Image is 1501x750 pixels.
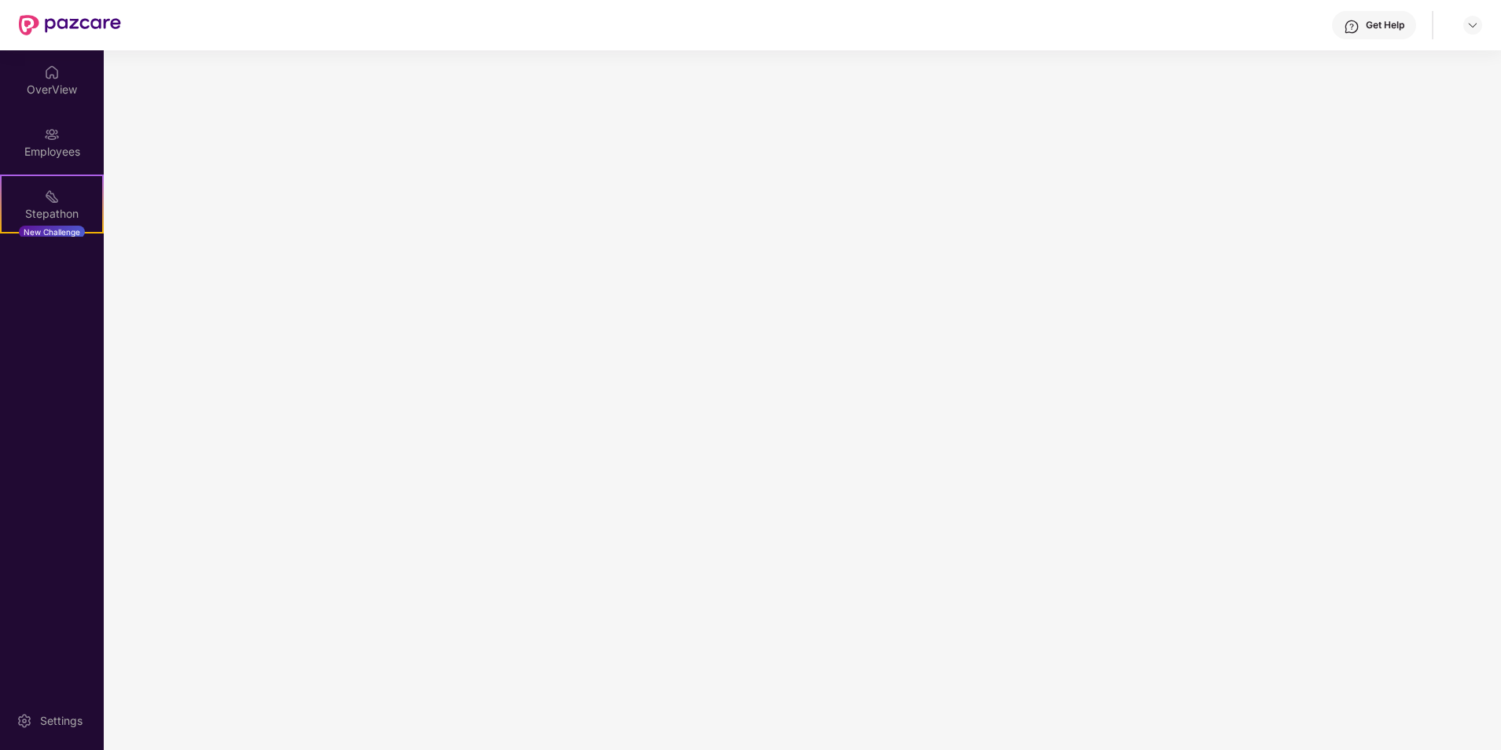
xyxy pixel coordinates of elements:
img: svg+xml;base64,PHN2ZyBpZD0iSG9tZSIgeG1sbnM9Imh0dHA6Ly93d3cudzMub3JnLzIwMDAvc3ZnIiB3aWR0aD0iMjAiIG... [44,64,60,80]
img: svg+xml;base64,PHN2ZyBpZD0iRHJvcGRvd24tMzJ4MzIiIHhtbG5zPSJodHRwOi8vd3d3LnczLm9yZy8yMDAwL3N2ZyIgd2... [1466,19,1479,31]
img: svg+xml;base64,PHN2ZyBpZD0iU2V0dGluZy0yMHgyMCIgeG1sbnM9Imh0dHA6Ly93d3cudzMub3JnLzIwMDAvc3ZnIiB3aW... [17,713,32,729]
img: svg+xml;base64,PHN2ZyBpZD0iSGVscC0zMngzMiIgeG1sbnM9Imh0dHA6Ly93d3cudzMub3JnLzIwMDAvc3ZnIiB3aWR0aD... [1344,19,1360,35]
img: New Pazcare Logo [19,15,121,35]
img: svg+xml;base64,PHN2ZyB4bWxucz0iaHR0cDovL3d3dy53My5vcmcvMjAwMC9zdmciIHdpZHRoPSIyMSIgaGVpZ2h0PSIyMC... [44,189,60,204]
div: Settings [35,713,87,729]
div: Stepathon [2,206,102,222]
div: Get Help [1366,19,1404,31]
img: svg+xml;base64,PHN2ZyBpZD0iRW1wbG95ZWVzIiB4bWxucz0iaHR0cDovL3d3dy53My5vcmcvMjAwMC9zdmciIHdpZHRoPS... [44,127,60,142]
div: New Challenge [19,226,85,238]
